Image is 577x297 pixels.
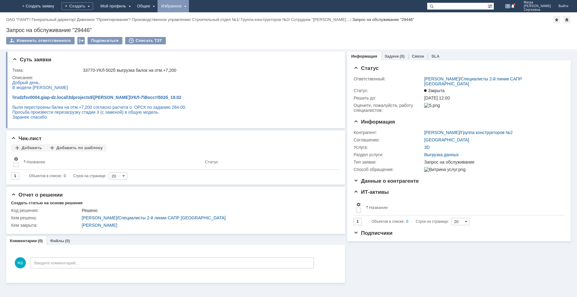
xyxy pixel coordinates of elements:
[241,17,291,22] div: /
[11,208,80,213] div: Код решения:
[32,17,77,22] div: /
[65,238,70,243] div: (0)
[82,223,117,228] a: [PERSON_NAME]
[132,17,190,22] a: Производственное управление
[82,215,117,220] a: [PERSON_NAME]
[354,230,392,236] span: Подписчики
[354,167,423,172] div: Способ обращения:
[371,218,449,225] i: Строк на странице:
[524,8,551,12] span: Сергеевна
[400,54,405,59] div: (0)
[77,17,129,22] a: Дивизион "Проектирование"
[461,130,513,135] a: Группа конструкторов №2
[21,154,203,170] th: Название
[354,137,423,142] div: Соглашение:
[6,17,29,22] a: ОАО "ГИАП"
[424,103,440,108] img: 5.png
[553,16,560,23] div: Добавить в избранное
[354,178,419,184] span: Данные о контрагенте
[15,257,26,268] span: МД
[354,152,423,157] div: Раздел услуги:
[524,1,551,4] span: Магда
[424,167,465,172] img: Витрина услуг.png
[488,3,494,9] span: Расширенный поиск
[29,174,62,178] span: Объектов в списке:
[77,17,132,22] div: /
[6,27,571,33] div: Запрос на обслуживание "29446"
[371,219,404,224] span: Объектов в списке:
[203,154,335,170] th: Статус
[356,202,361,207] span: Настройки
[62,2,93,10] div: Создать
[563,16,571,23] div: Сделать домашней страницей
[241,17,289,22] a: Группа конструкторов №2
[354,119,395,125] span: Информация
[424,160,561,165] div: Запрос на обслуживание
[205,160,218,164] div: Статус
[192,17,241,22] div: /
[29,172,106,180] i: Строк на странице:
[432,54,440,59] a: SLA
[354,130,423,135] div: Контрагент:
[12,57,51,63] span: Суть заявки
[11,223,80,228] div: Кем закрыта:
[424,145,430,150] a: 3D
[354,103,423,113] div: Oцените, пожалуйста, работу специалистов:
[354,88,423,93] div: Статус:
[11,201,83,205] div: Создать статью на основе решения
[12,68,82,73] div: Тема:
[14,157,18,161] span: Настройки
[12,75,337,80] div: Описание:
[354,96,423,100] div: Решить до:
[32,17,75,22] a: Генеральный директор
[77,37,85,44] div: Работа с массовостью
[50,238,64,243] a: Файлы
[524,4,551,8] span: [PERSON_NAME]
[118,215,226,220] a: Специалисты 2-й линии САПР [GEOGRAPHIC_DATA]
[352,17,414,22] div: Запрос на обслуживание "29446"
[6,17,32,22] div: /
[385,54,399,59] a: Задачи
[424,76,561,86] div: /
[354,160,423,165] div: Тип заявки:
[291,17,350,22] a: Сотрудник "[PERSON_NAME]…
[424,76,522,86] a: Специалисты 2-й линии САПР [GEOGRAPHIC_DATA]
[354,189,389,195] span: ИТ-активы
[424,96,450,100] span: [DATE] 12:00
[354,145,423,150] div: Услуга:
[38,238,43,243] div: (0)
[369,205,388,210] div: Название
[424,130,513,135] div: /
[291,17,352,22] div: /
[10,238,37,243] a: Комментарии
[82,215,336,220] div: /
[132,17,192,22] div: /
[424,88,444,93] span: Закрыта
[27,160,45,164] div: Название
[351,54,377,59] a: Информация
[363,200,560,215] th: Название
[505,4,511,8] span: 7
[11,192,63,198] span: Отчет о решении
[424,130,460,135] a: [PERSON_NAME]
[64,172,66,180] div: 0
[83,68,336,73] div: 33770-УКЛ-502б выгрузка балок на отм.+7,200
[354,65,379,71] span: Статус
[11,215,80,220] div: Кем решена:
[424,152,459,157] a: Выгрузка данных
[424,76,460,81] a: [PERSON_NAME]
[412,54,424,59] a: Связи
[11,136,42,141] span: Чек-лист
[192,17,239,22] a: Строительный отдел №1
[424,137,469,142] a: [GEOGRAPHIC_DATA]
[406,218,408,225] div: 0
[82,208,336,213] div: Решено
[354,76,423,81] div: Ответственный:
